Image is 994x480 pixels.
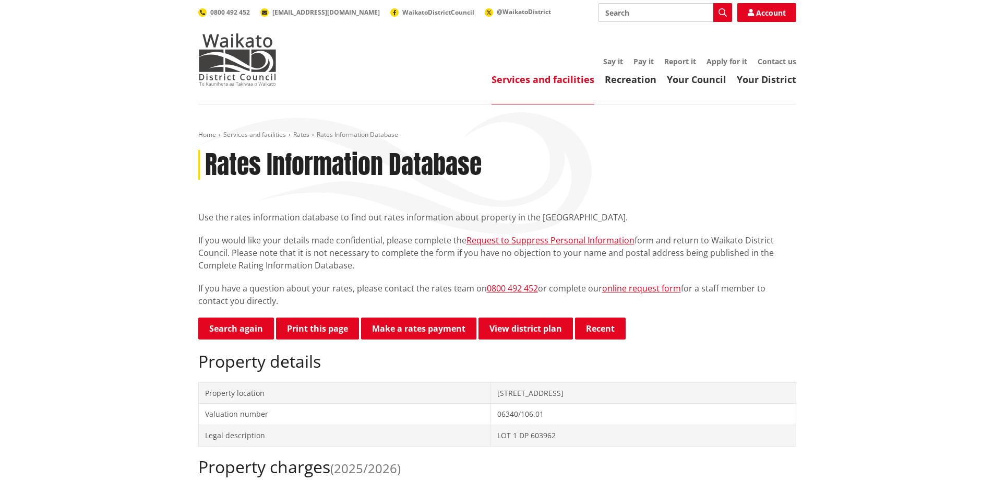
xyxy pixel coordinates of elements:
button: Print this page [276,318,359,339]
a: Pay it [633,56,654,66]
a: Request to Suppress Personal Information [466,235,634,246]
a: [EMAIL_ADDRESS][DOMAIN_NAME] [260,8,380,17]
a: Services and facilities [223,130,286,139]
a: Say it [603,56,623,66]
span: (2025/2026) [330,460,401,477]
span: [EMAIL_ADDRESS][DOMAIN_NAME] [272,8,380,17]
a: @WaikatoDistrict [485,7,551,16]
td: [STREET_ADDRESS] [491,382,796,404]
a: Your Council [667,73,726,86]
span: Rates Information Database [317,130,398,139]
h1: Rates Information Database [205,150,482,180]
a: View district plan [478,318,573,339]
a: WaikatoDistrictCouncil [390,8,474,17]
input: Search input [598,3,732,22]
span: 0800 492 452 [210,8,250,17]
a: Apply for it [706,56,747,66]
a: 0800 492 452 [487,283,538,294]
a: Services and facilities [492,73,594,86]
a: Rates [293,130,309,139]
a: Search again [198,318,274,339]
span: WaikatoDistrictCouncil [402,8,474,17]
td: Property location [198,382,491,404]
h2: Property details [198,352,796,371]
a: Account [737,3,796,22]
td: LOT 1 DP 603962 [491,425,796,446]
img: Waikato District Council - Te Kaunihera aa Takiwaa o Waikato [198,33,277,86]
td: Valuation number [198,404,491,425]
a: 0800 492 452 [198,8,250,17]
td: 06340/106.01 [491,404,796,425]
p: If you have a question about your rates, please contact the rates team on or complete our for a s... [198,282,796,307]
button: Recent [575,318,626,339]
p: If you would like your details made confidential, please complete the form and return to Waikato ... [198,234,796,272]
span: @WaikatoDistrict [497,7,551,16]
a: Recreation [605,73,656,86]
a: Home [198,130,216,139]
a: Your District [737,73,796,86]
td: Legal description [198,425,491,446]
p: Use the rates information database to find out rates information about property in the [GEOGRAPHI... [198,211,796,224]
a: online request form [602,283,681,294]
h2: Property charges [198,457,796,477]
a: Contact us [758,56,796,66]
nav: breadcrumb [198,131,796,139]
a: Report it [664,56,696,66]
a: Make a rates payment [361,318,476,339]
